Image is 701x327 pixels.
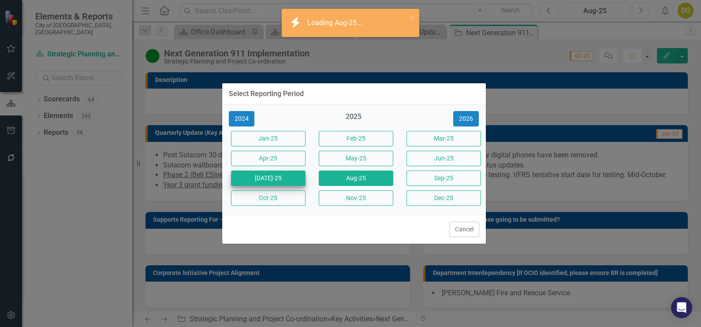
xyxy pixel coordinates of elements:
[231,131,306,146] button: Jan-25
[319,190,393,206] button: Nov-25
[449,222,479,237] button: Cancel
[406,131,481,146] button: Mar-25
[229,90,304,98] div: Select Reporting Period
[319,171,393,186] button: Aug-25
[231,171,306,186] button: [DATE]-25
[231,151,306,166] button: Apr-25
[317,112,391,126] div: 2025
[406,171,481,186] button: Sep-25
[671,297,692,318] div: Open Intercom Messenger
[229,111,254,126] button: 2024
[453,111,479,126] button: 2026
[319,131,393,146] button: Feb-25
[406,151,481,166] button: Jun-25
[406,190,481,206] button: Dec-25
[307,18,364,28] div: Loading Aug-25...
[319,151,393,166] button: May-25
[410,12,416,22] button: close
[231,190,306,206] button: Oct-25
